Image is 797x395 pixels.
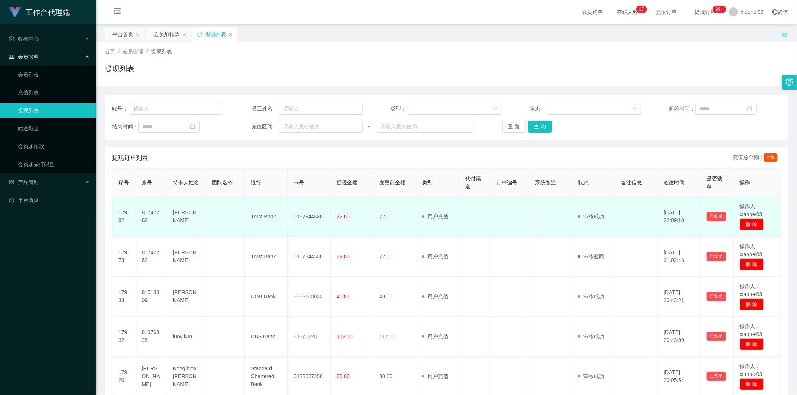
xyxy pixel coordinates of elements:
span: 充值订单 [652,9,680,15]
td: 17982 [112,197,136,237]
span: 团队名称 [212,180,233,186]
td: [DATE] 21:03:43 [658,237,701,277]
h1: 提现列表 [105,63,135,74]
td: 81518009 [136,277,167,317]
div: 会员加扣款 [154,27,180,41]
span: 40.00 [337,293,350,299]
input: 请输入最小值为 [279,121,363,133]
span: 卡号 [294,180,304,186]
td: 17973 [112,237,136,277]
span: 类型 [422,180,433,186]
button: 删 除 [740,378,764,390]
span: 操作人：xiaohei03 [740,203,762,217]
span: 提现订单 [691,9,719,15]
span: 80.00 [337,373,350,379]
td: [PERSON_NAME] [167,237,206,277]
span: 审核驳回 [578,254,604,259]
input: 请输入 [129,103,223,115]
span: 在线人数 [613,9,642,15]
span: 用户充值 [422,254,448,259]
span: 用户充值 [422,214,448,220]
span: 用户充值 [422,333,448,339]
img: logo.9652507e.png [9,7,21,18]
span: 提现列表 [151,49,172,55]
span: 操作人：xiaohei03 [740,243,762,257]
span: 448 [764,153,778,162]
span: 创建时间 [664,180,685,186]
button: 已锁单 [707,252,726,261]
i: 图标: calendar [190,124,195,129]
span: 序号 [118,180,129,186]
span: 系统备注 [535,180,556,186]
td: [PERSON_NAME] [167,277,206,317]
button: 已锁单 [707,332,726,341]
span: 审核成功 [578,373,604,379]
td: 81747262 [136,237,167,277]
td: 81376828 [288,317,331,357]
span: 持卡人姓名 [173,180,199,186]
span: 状态： [530,105,547,113]
a: 图标: dashboard平台首页 [9,193,90,208]
span: 备注信息 [621,180,642,186]
td: 0167344530 [288,237,331,277]
span: 结束时间： [112,123,138,131]
span: 数据中心 [9,36,39,42]
td: 40.00 [373,277,416,317]
td: Trust Bank [245,237,288,277]
i: 图标: close [136,32,140,37]
p: 7 [642,6,644,13]
td: 112.00 [373,317,416,357]
span: 72.00 [337,254,350,259]
td: Trust Bank [245,197,288,237]
td: 81747262 [136,197,167,237]
td: luoyikun [167,317,206,357]
button: 删 除 [740,258,764,270]
span: 是否锁单 [707,175,722,189]
span: / [146,49,148,55]
td: 72.00 [373,237,416,277]
i: 图标: setting [785,78,794,86]
i: 图标: down [493,106,498,112]
span: 起始时间： [669,105,695,113]
a: 赠送彩金 [18,121,90,136]
i: 图标: appstore-o [9,180,14,185]
span: 员工姓名： [251,105,279,113]
span: 操作 [740,180,750,186]
p: 1 [639,6,642,13]
div: 提现列表 [205,27,226,41]
span: 提现金额 [337,180,358,186]
i: 图标: global [772,9,778,15]
span: 订单编号 [496,180,517,186]
td: 17933 [112,277,136,317]
span: 会员管理 [123,49,143,55]
td: 0167344530 [288,197,331,237]
i: 图标: unlock [781,30,788,37]
td: 72.00 [373,197,416,237]
h1: 工作台代理端 [25,0,70,24]
i: 图标: sync [197,32,202,37]
i: 图标: check-circle-o [9,36,14,41]
i: 图标: close [182,32,186,37]
span: ~ [363,123,376,131]
a: 会员加减打码量 [18,157,90,172]
span: 首页 [105,49,115,55]
span: 审核成功 [578,333,604,339]
td: [DATE] 22:09:10 [658,197,701,237]
i: 图标: calendar [747,106,752,111]
span: 操作人：xiaohei03 [740,323,762,337]
a: 会员列表 [18,67,90,82]
span: / [118,49,120,55]
span: 用户充值 [422,373,448,379]
span: 状态 [578,180,589,186]
button: 重 置 [502,121,526,133]
td: [DATE] 20:43:21 [658,277,701,317]
span: 产品管理 [9,179,39,185]
sup: 17 [636,6,647,13]
button: 删 除 [740,298,764,310]
i: 图标: down [632,106,637,112]
span: 审核成功 [578,214,604,220]
sup: 980 [713,6,726,13]
a: 工作台代理端 [9,9,70,15]
button: 查 询 [528,121,552,133]
a: 提现列表 [18,103,90,118]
